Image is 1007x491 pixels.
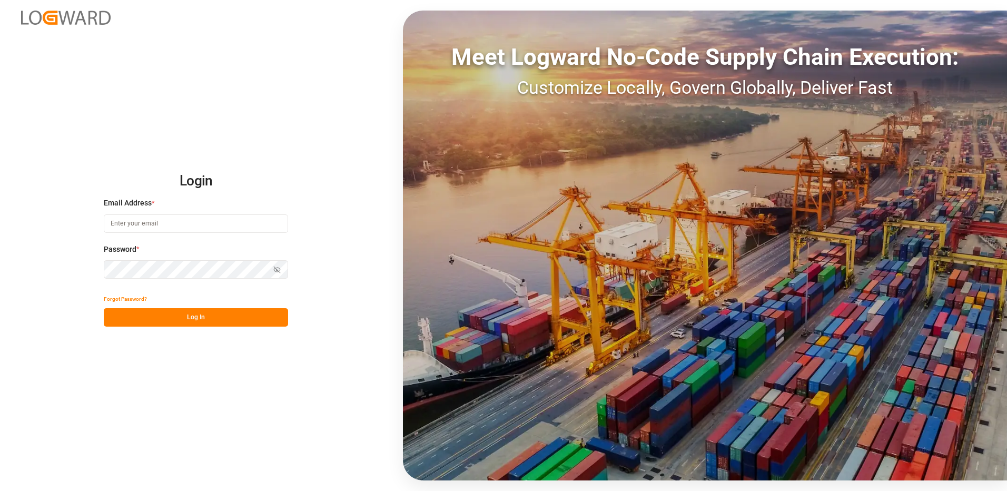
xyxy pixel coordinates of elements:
[104,164,288,198] h2: Login
[104,214,288,233] input: Enter your email
[104,244,136,255] span: Password
[403,74,1007,101] div: Customize Locally, Govern Globally, Deliver Fast
[104,290,147,308] button: Forgot Password?
[104,308,288,327] button: Log In
[104,198,152,209] span: Email Address
[403,40,1007,74] div: Meet Logward No-Code Supply Chain Execution:
[21,11,111,25] img: Logward_new_orange.png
